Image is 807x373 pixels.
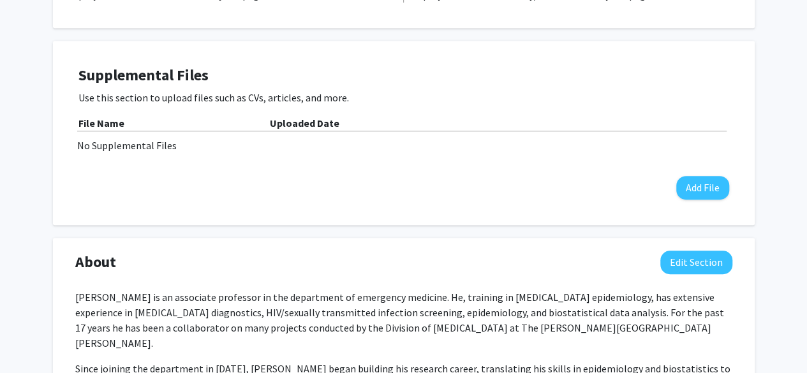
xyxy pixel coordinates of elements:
[10,316,54,363] iframe: Chat
[78,66,729,85] h4: Supplemental Files
[78,90,729,105] p: Use this section to upload files such as CVs, articles, and more.
[78,117,124,129] b: File Name
[77,138,730,153] div: No Supplemental Files
[270,117,339,129] b: Uploaded Date
[660,251,732,274] button: Edit About
[676,176,729,200] button: Add File
[75,289,732,351] p: [PERSON_NAME] is an associate professor in the department of emergency medicine. He, training in ...
[75,251,116,274] span: About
